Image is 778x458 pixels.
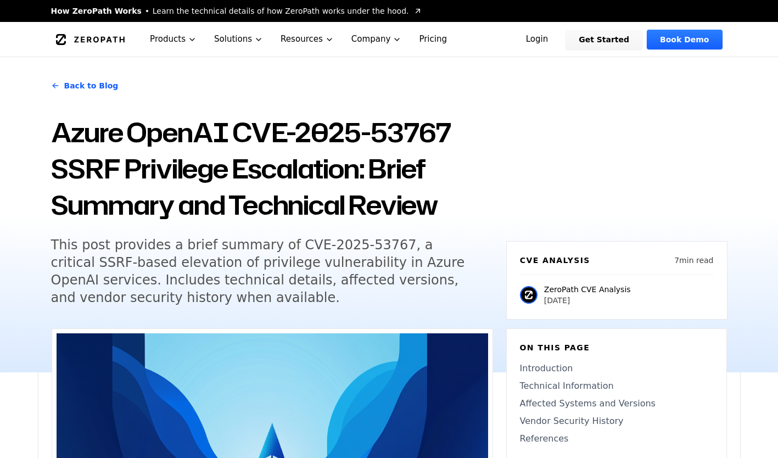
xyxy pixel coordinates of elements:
[520,286,538,304] img: ZeroPath CVE Analysis
[51,236,473,306] h5: This post provides a brief summary of CVE-2025-53767, a critical SSRF-based elevation of privileg...
[544,284,631,295] p: ZeroPath CVE Analysis
[520,379,713,393] a: Technical Information
[51,5,142,16] span: How ZeroPath Works
[520,415,713,428] a: Vendor Security History
[38,22,741,57] nav: Global
[513,30,562,49] a: Login
[544,295,631,306] p: [DATE]
[343,22,411,57] button: Company
[520,342,713,353] h6: On this page
[272,22,343,57] button: Resources
[153,5,409,16] span: Learn the technical details of how ZeroPath works under the hood.
[51,70,119,101] a: Back to Blog
[205,22,272,57] button: Solutions
[566,30,642,49] a: Get Started
[520,432,713,445] a: References
[647,30,722,49] a: Book Demo
[520,255,590,266] h6: CVE Analysis
[674,255,713,266] p: 7 min read
[410,22,456,57] a: Pricing
[51,114,493,223] h1: Azure OpenAI CVE-2025-53767 SSRF Privilege Escalation: Brief Summary and Technical Review
[520,362,713,375] a: Introduction
[141,22,205,57] button: Products
[520,397,713,410] a: Affected Systems and Versions
[51,5,422,16] a: How ZeroPath WorksLearn the technical details of how ZeroPath works under the hood.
